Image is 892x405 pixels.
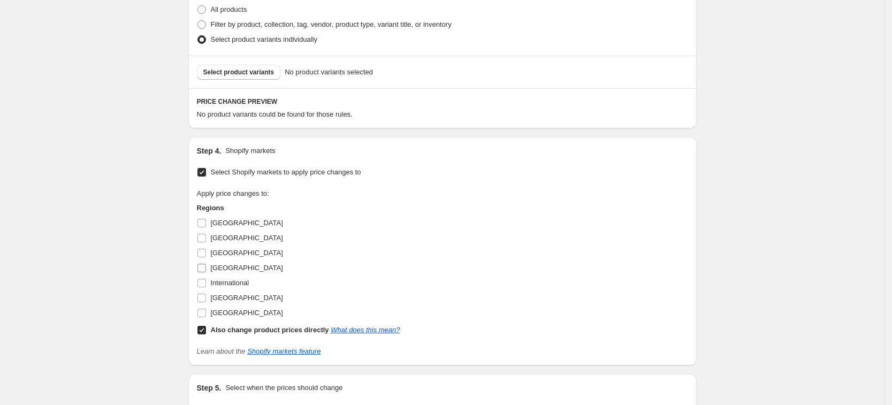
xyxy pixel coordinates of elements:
[211,168,361,176] span: Select Shopify markets to apply price changes to
[197,65,281,80] button: Select product variants
[197,347,321,355] i: Learn about the
[211,5,247,13] span: All products
[247,347,321,355] a: Shopify markets feature
[211,35,317,43] span: Select product variants individually
[211,219,283,227] span: [GEOGRAPHIC_DATA]
[211,249,283,257] span: [GEOGRAPHIC_DATA]
[211,264,283,272] span: [GEOGRAPHIC_DATA]
[211,294,283,302] span: [GEOGRAPHIC_DATA]
[197,189,269,197] span: Apply price changes to:
[203,68,275,77] span: Select product variants
[197,146,222,156] h2: Step 4.
[331,326,400,334] a: What does this mean?
[211,20,452,28] span: Filter by product, collection, tag, vendor, product type, variant title, or inventory
[197,383,222,393] h2: Step 5.
[211,309,283,317] span: [GEOGRAPHIC_DATA]
[225,383,342,393] p: Select when the prices should change
[285,67,373,78] span: No product variants selected
[211,326,329,334] b: Also change product prices directly
[197,97,688,106] h6: PRICE CHANGE PREVIEW
[211,234,283,242] span: [GEOGRAPHIC_DATA]
[197,203,400,213] h3: Regions
[197,110,353,118] span: No product variants could be found for those rules.
[211,279,249,287] span: International
[225,146,275,156] p: Shopify markets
